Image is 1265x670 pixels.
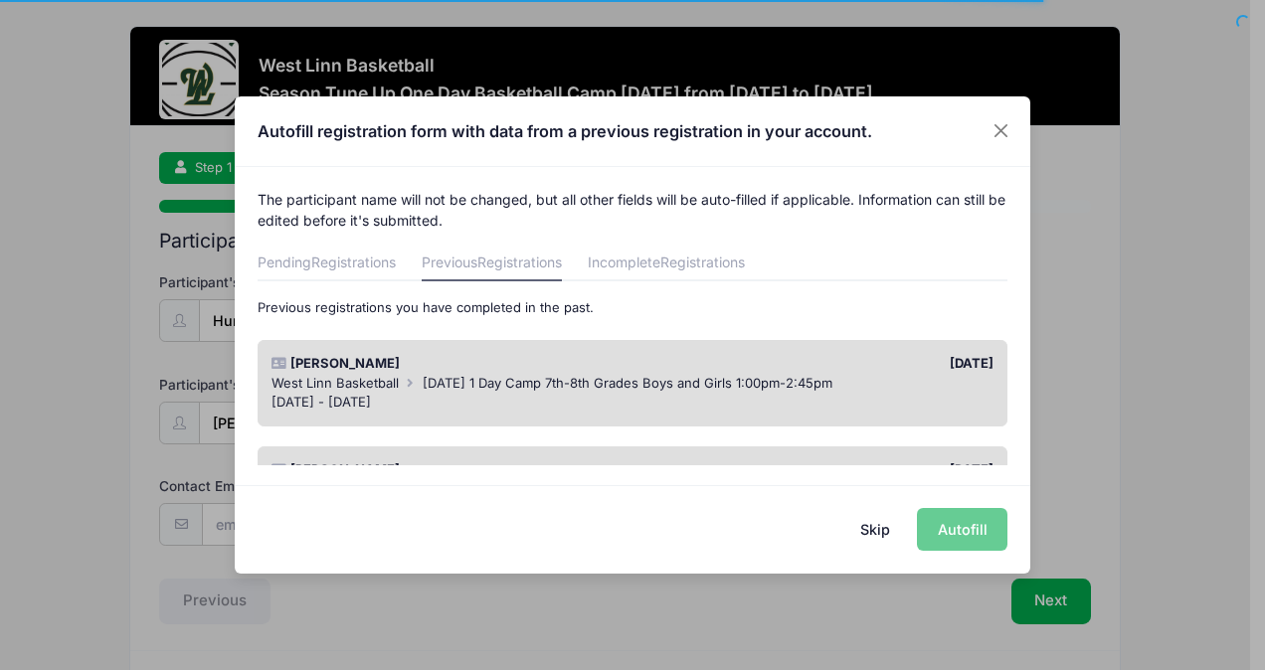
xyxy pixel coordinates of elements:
button: Skip [840,508,911,551]
a: Pending [258,246,396,281]
div: [DATE] - [DATE] [271,393,994,413]
a: Incomplete [588,246,745,281]
div: [PERSON_NAME] [262,354,632,374]
h4: Autofill registration form with data from a previous registration in your account. [258,119,872,143]
div: [DATE] [632,354,1003,374]
span: Registrations [660,253,745,270]
span: West Linn Basketball [271,375,399,391]
a: Previous [422,246,562,281]
div: [DATE] [632,460,1003,480]
div: [PERSON_NAME] [262,460,632,480]
p: The participant name will not be changed, but all other fields will be auto-filled if applicable.... [258,189,1008,231]
button: Close [984,113,1019,149]
span: Registrations [477,253,562,270]
p: Previous registrations you have completed in the past. [258,298,1008,318]
span: [DATE] 1 Day Camp 7th-8th Grades Boys and Girls 1:00pm-2:45pm [423,375,832,391]
span: Registrations [311,253,396,270]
